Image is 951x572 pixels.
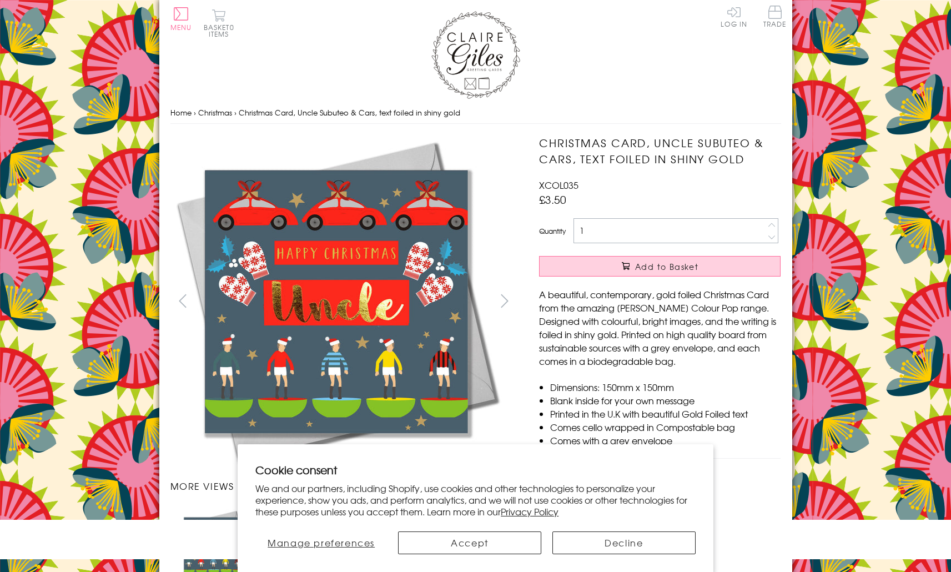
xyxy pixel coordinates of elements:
[550,380,781,394] li: Dimensions: 150mm x 150mm
[204,9,234,37] button: Basket0 items
[501,505,558,518] a: Privacy Policy
[539,288,781,368] p: A beautiful, contemporary, gold foiled Christmas Card from the amazing [PERSON_NAME] Colour Pop r...
[170,107,192,118] a: Home
[539,256,781,277] button: Add to Basket
[194,107,196,118] span: ›
[170,22,192,32] span: Menu
[635,261,698,272] span: Add to Basket
[552,531,696,554] button: Decline
[234,107,237,118] span: ›
[209,22,234,39] span: 0 items
[170,102,781,124] nav: breadcrumbs
[721,6,747,27] a: Log In
[170,479,517,493] h3: More views
[517,135,850,468] img: Christmas Card, Uncle Subuteo & Cars, text foiled in shiny gold
[170,135,503,468] img: Christmas Card, Uncle Subuteo & Cars, text foiled in shiny gold
[539,192,566,207] span: £3.50
[170,288,195,313] button: prev
[255,483,696,517] p: We and our partners, including Shopify, use cookies and other technologies to personalize your ex...
[198,107,232,118] a: Christmas
[268,536,375,549] span: Manage preferences
[398,531,541,554] button: Accept
[492,288,517,313] button: next
[550,394,781,407] li: Blank inside for your own message
[539,226,566,236] label: Quantity
[763,6,787,27] span: Trade
[550,420,781,434] li: Comes cello wrapped in Compostable bag
[255,462,696,478] h2: Cookie consent
[539,135,781,167] h1: Christmas Card, Uncle Subuteo & Cars, text foiled in shiny gold
[550,407,781,420] li: Printed in the U.K with beautiful Gold Foiled text
[550,434,781,447] li: Comes with a grey envelope
[431,11,520,99] img: Claire Giles Greetings Cards
[170,7,192,31] button: Menu
[239,107,460,118] span: Christmas Card, Uncle Subuteo & Cars, text foiled in shiny gold
[539,178,578,192] span: XCOL035
[763,6,787,29] a: Trade
[255,531,387,554] button: Manage preferences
